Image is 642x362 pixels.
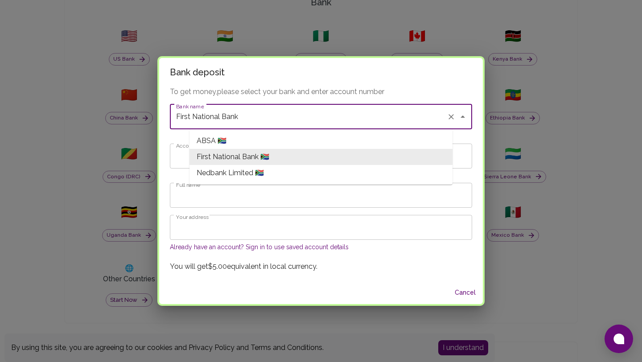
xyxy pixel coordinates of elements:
[176,103,204,110] label: Bank name
[170,243,349,251] button: Already have an account? Sign in to use saved account details
[457,111,469,123] button: Close
[197,136,226,146] span: ABSA 🇿🇦
[197,168,264,178] span: Nedbank Limited 🇿🇦
[159,58,483,86] h2: Bank deposit
[176,142,218,149] label: Account Number
[451,284,479,301] button: Cancel
[445,111,457,123] button: Clear
[197,152,269,162] span: First National Bank 🇿🇦
[176,213,209,221] label: Your address
[170,86,472,97] p: To get money, please select your bank and enter account number
[176,181,200,189] label: Full name
[170,261,472,272] p: You will get $5.00 equivalent in local currency.
[605,325,633,353] button: Open chat window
